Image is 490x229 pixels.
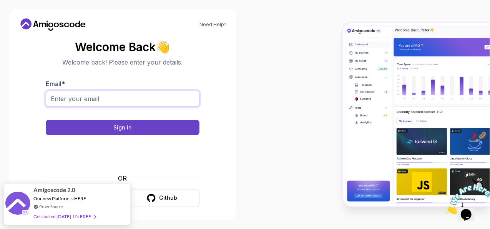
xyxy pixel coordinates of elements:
p: OR [118,174,127,183]
iframe: chat widget [442,181,490,217]
button: Github [124,189,199,207]
div: Get started [DATE]. It's FREE [33,212,96,221]
span: 1 [3,3,6,10]
span: Amigoscode 2.0 [33,186,75,194]
img: Amigoscode Dashboard [343,23,490,206]
div: Sign in [113,124,132,131]
span: 👋 [156,41,170,53]
img: Chat attention grabber [3,3,51,33]
img: provesource social proof notification image [5,192,30,217]
p: Welcome back! Please enter your details. [46,58,199,67]
a: Need Help? [200,22,227,28]
iframe: Widget containing checkbox for hCaptcha security challenge [65,140,181,169]
button: Sign in [46,120,199,135]
label: Email * [46,80,65,88]
input: Enter your email [46,91,199,107]
span: Our new Platform is HERE [33,196,86,201]
a: ProveSource [39,203,63,210]
div: Github [159,194,177,202]
a: Home link [18,18,88,31]
h2: Welcome Back [46,41,199,53]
